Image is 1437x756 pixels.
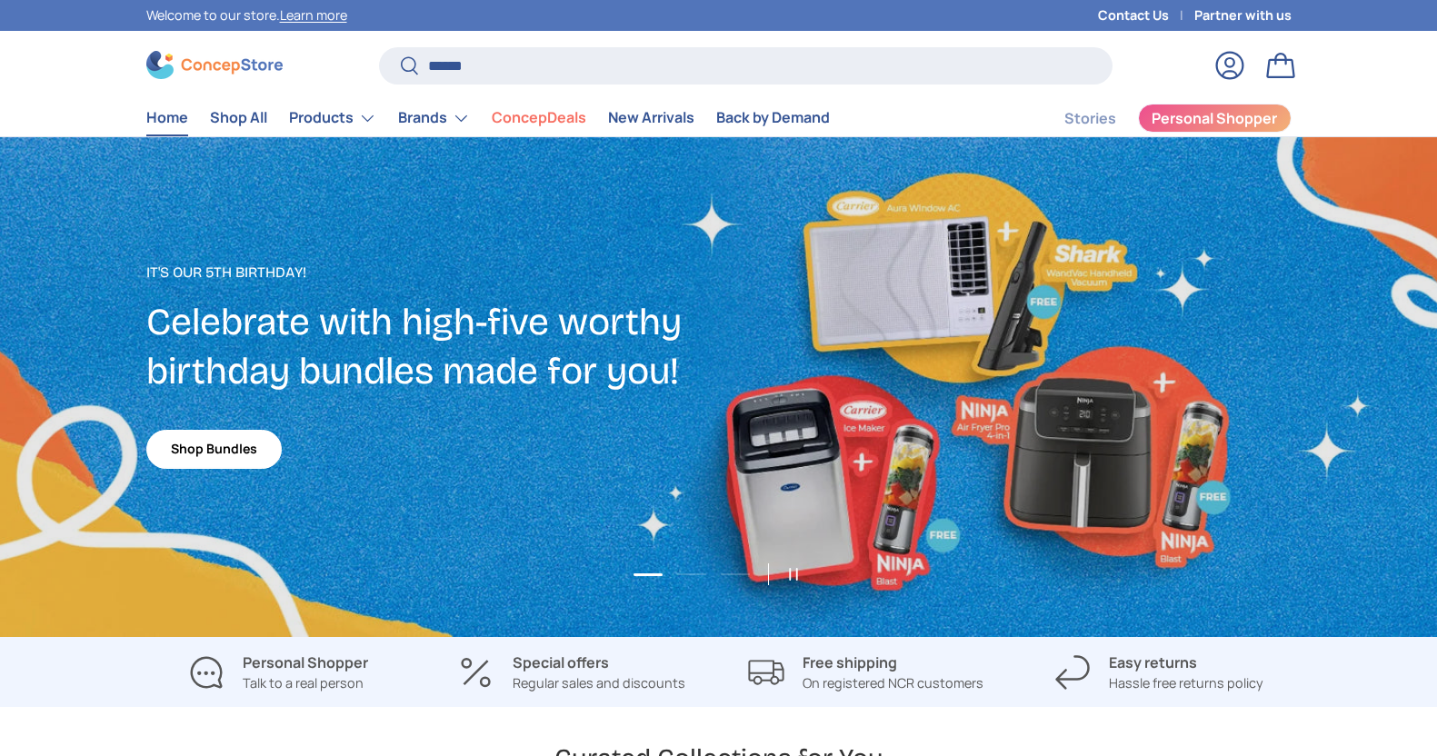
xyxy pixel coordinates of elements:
img: ConcepStore [146,51,283,79]
a: Contact Us [1098,5,1194,25]
nav: Primary [146,100,830,136]
a: Partner with us [1194,5,1292,25]
p: It's our 5th Birthday! [146,262,719,283]
p: On registered NCR customers [803,673,983,693]
strong: Free shipping [803,652,897,672]
a: Home [146,100,188,135]
strong: Easy returns [1109,652,1197,672]
a: Shop Bundles [146,430,282,469]
p: Hassle free returns policy [1109,673,1263,693]
a: Brands [398,100,470,136]
a: Products [289,100,376,136]
a: Shop All [210,100,267,135]
a: Learn more [280,6,347,24]
a: New Arrivals [608,100,694,135]
a: ConcepDeals [492,100,586,135]
a: Stories [1064,101,1116,136]
a: Personal Shopper [1138,104,1292,133]
a: Personal Shopper Talk to a real person [146,652,411,693]
a: Back by Demand [716,100,830,135]
p: Welcome to our store. [146,5,347,25]
p: Talk to a real person [243,673,368,693]
strong: Personal Shopper [243,652,368,672]
p: Regular sales and discounts [513,673,685,693]
summary: Brands [387,100,481,136]
strong: Special offers [513,652,609,672]
summary: Products [278,100,387,136]
a: Free shipping On registered NCR customers [733,652,998,693]
a: Easy returns Hassle free returns policy [1027,652,1292,693]
a: Special offers Regular sales and discounts [440,652,704,693]
nav: Secondary [1021,100,1292,136]
h2: Celebrate with high-five worthy birthday bundles made for you! [146,298,719,396]
span: Personal Shopper [1152,111,1277,125]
